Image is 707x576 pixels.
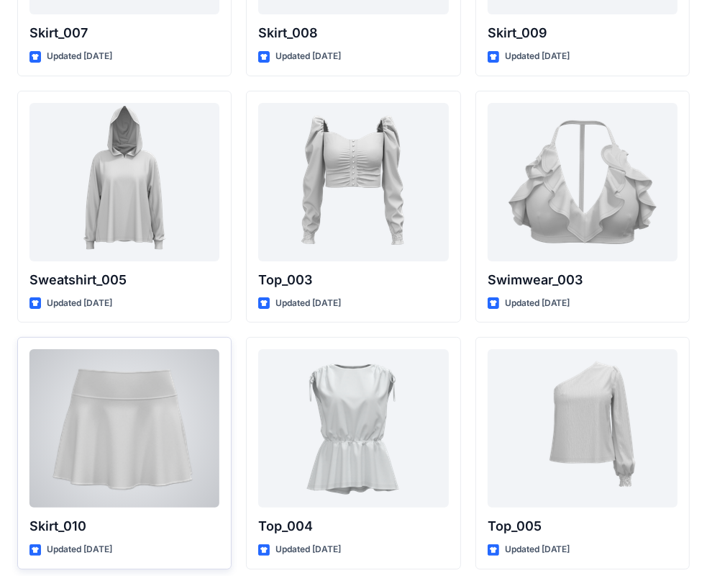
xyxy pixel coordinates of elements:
a: Sweatshirt_005 [29,103,219,261]
p: Updated [DATE] [275,49,341,64]
p: Updated [DATE] [47,296,112,311]
p: Updated [DATE] [275,542,341,557]
p: Top_003 [258,270,448,290]
p: Updated [DATE] [47,49,112,64]
p: Skirt_009 [488,23,678,43]
p: Updated [DATE] [275,296,341,311]
a: Top_005 [488,349,678,508]
p: Swimwear_003 [488,270,678,290]
p: Sweatshirt_005 [29,270,219,290]
a: Top_004 [258,349,448,508]
a: Top_003 [258,103,448,261]
a: Swimwear_003 [488,103,678,261]
p: Skirt_008 [258,23,448,43]
p: Updated [DATE] [47,542,112,557]
p: Updated [DATE] [505,49,570,64]
p: Top_004 [258,516,448,536]
p: Updated [DATE] [505,296,570,311]
p: Updated [DATE] [505,542,570,557]
p: Skirt_007 [29,23,219,43]
p: Skirt_010 [29,516,219,536]
p: Top_005 [488,516,678,536]
a: Skirt_010 [29,349,219,508]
